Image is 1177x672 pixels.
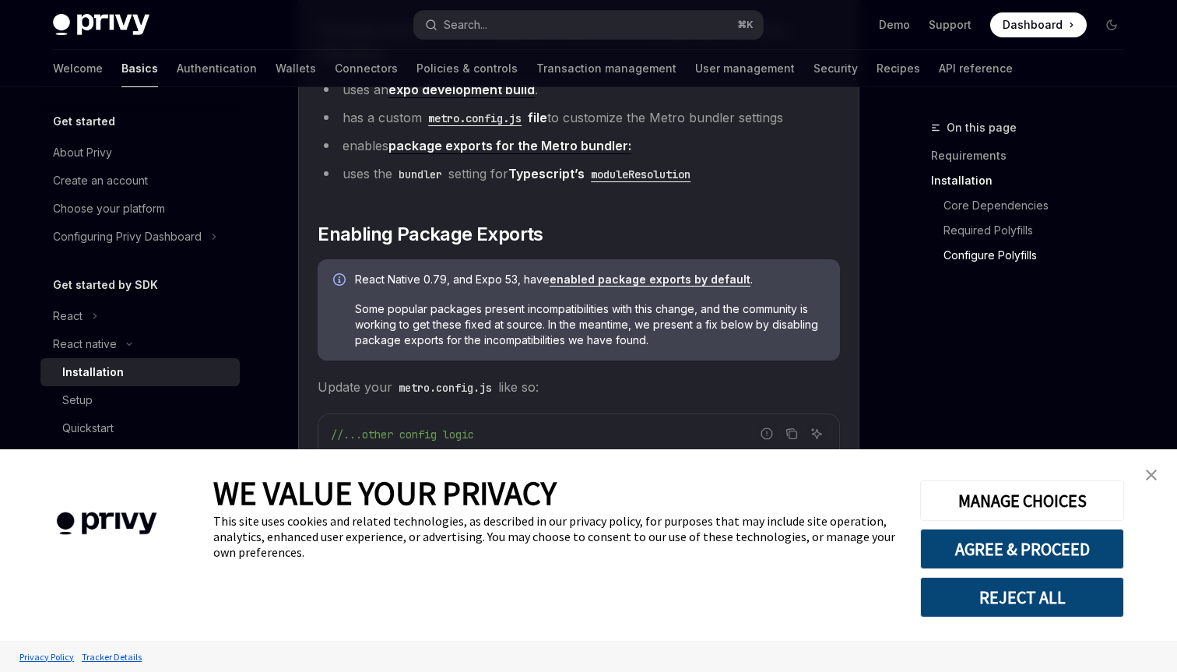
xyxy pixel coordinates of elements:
a: Dashboard [990,12,1087,37]
a: Security [813,50,858,87]
a: Welcome [53,50,103,87]
a: Choose your platform [40,195,240,223]
a: Requirements [931,143,1137,168]
a: Demo [879,17,910,33]
button: Toggle dark mode [1099,12,1124,37]
div: Choose your platform [53,199,165,218]
button: Copy the contents from the code block [782,424,802,444]
div: Setup [62,391,93,410]
div: Search... [444,16,487,34]
a: Recipes [877,50,920,87]
a: About Privy [40,139,240,167]
button: AGREE & PROCEED [920,529,1124,569]
div: This site uses cookies and related technologies, as described in our privacy policy, for purposes... [213,513,897,560]
div: React [53,307,83,325]
code: moduleResolution [585,166,697,183]
span: Enabling Package Exports [318,222,543,247]
h5: Get started [53,112,115,131]
a: Transaction management [536,50,676,87]
li: has a custom to customize the Metro bundler settings [318,107,840,128]
button: MANAGE CHOICES [920,480,1124,521]
div: Features [62,447,107,466]
a: Connectors [335,50,398,87]
svg: Info [333,273,349,289]
a: Quickstart [40,414,240,442]
img: company logo [23,490,190,558]
code: bundler [392,166,448,183]
button: Ask AI [806,424,827,444]
span: React Native 0.79, and Expo 53, have . [355,272,824,287]
div: Configuring Privy Dashboard [53,227,202,246]
span: ⌘ K [737,19,754,31]
a: Core Dependencies [943,193,1137,218]
div: React native [53,335,117,354]
code: metro.config.js [422,110,528,127]
img: close banner [1146,470,1157,480]
a: package exports for the Metro bundler: [388,138,631,154]
a: Setup [40,386,240,414]
li: uses the setting for [318,163,840,185]
a: Features [40,442,240,470]
a: metro.config.jsfile [422,110,547,125]
a: Required Polyfills [943,218,1137,243]
button: Report incorrect code [757,424,777,444]
li: uses an . [318,79,840,100]
div: Create an account [53,171,148,190]
a: Installation [931,168,1137,193]
img: dark logo [53,14,149,36]
a: Typescript’smoduleResolution [508,166,697,181]
a: Basics [121,50,158,87]
button: REJECT ALL [920,577,1124,617]
a: Configure Polyfills [943,243,1137,268]
a: expo development build [388,82,535,98]
span: Update your like so: [318,376,840,398]
a: Authentication [177,50,257,87]
div: About Privy [53,143,112,162]
div: Installation [62,363,124,382]
a: API reference [939,50,1013,87]
span: //...other config logic [331,427,474,442]
a: Policies & controls [416,50,518,87]
a: Wallets [276,50,316,87]
span: Dashboard [1003,17,1063,33]
code: metro.config.js [392,379,498,396]
div: Quickstart [62,419,114,438]
a: enabled package exports by default [550,273,750,287]
a: Tracker Details [78,643,146,670]
a: Support [929,17,971,33]
span: Some popular packages present incompatibilities with this change, and the community is working to... [355,301,824,348]
a: Privacy Policy [16,643,78,670]
button: Search...⌘K [414,11,763,39]
li: enables [318,135,840,157]
a: Installation [40,358,240,386]
a: Create an account [40,167,240,195]
a: close banner [1136,459,1167,491]
span: On this page [947,118,1017,137]
span: WE VALUE YOUR PRIVACY [213,473,557,513]
a: User management [695,50,795,87]
h5: Get started by SDK [53,276,158,294]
